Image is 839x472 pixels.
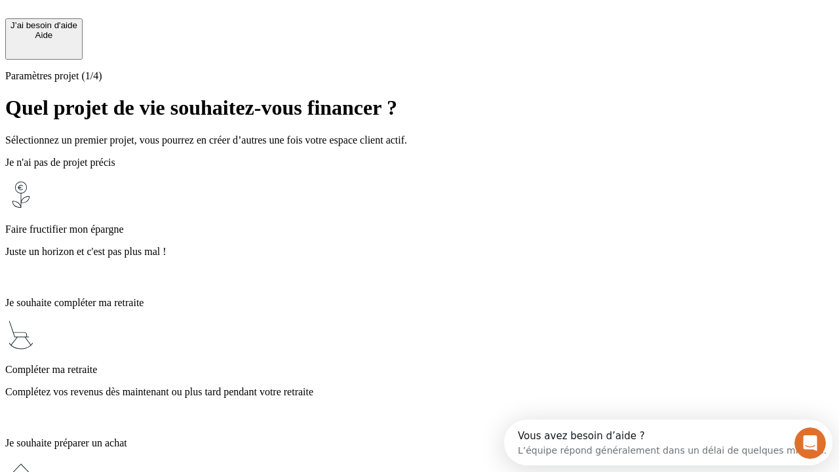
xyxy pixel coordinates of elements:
[5,437,834,449] p: Je souhaite préparer un achat
[794,427,826,459] iframe: Intercom live chat
[5,5,361,41] div: Ouvrir le Messenger Intercom
[10,20,77,30] div: J’ai besoin d'aide
[10,30,77,40] div: Aide
[504,420,832,465] iframe: Intercom live chat discovery launcher
[5,96,834,120] h1: Quel projet de vie souhaitez-vous financer ?
[5,224,834,235] p: Faire fructifier mon épargne
[5,246,834,258] p: Juste un horizon et c'est pas plus mal !
[14,11,322,22] div: Vous avez besoin d’aide ?
[5,157,834,168] p: Je n'ai pas de projet précis
[5,134,407,146] span: Sélectionnez un premier projet, vous pourrez en créer d’autres une fois votre espace client actif.
[5,364,834,376] p: Compléter ma retraite
[14,22,322,35] div: L’équipe répond généralement dans un délai de quelques minutes.
[5,70,834,82] p: Paramètres projet (1/4)
[5,18,83,60] button: J’ai besoin d'aideAide
[5,386,834,398] p: Complétez vos revenus dès maintenant ou plus tard pendant votre retraite
[5,297,834,309] p: Je souhaite compléter ma retraite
